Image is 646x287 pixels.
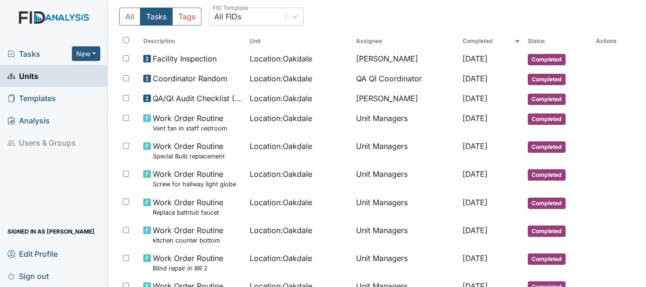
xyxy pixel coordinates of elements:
[119,8,201,26] div: Type filter
[153,264,223,273] small: Blind repair in BR 2
[153,73,227,84] span: Coordinator Random
[352,193,459,221] td: Unit Managers
[250,197,312,208] span: Location : Oakdale
[463,253,488,263] span: [DATE]
[528,253,566,265] span: Completed
[250,252,312,264] span: Location : Oakdale
[463,54,488,63] span: [DATE]
[463,141,488,151] span: [DATE]
[153,180,236,189] small: Screw for hallway light globe
[72,46,100,61] button: New
[8,224,95,239] span: Signed in as [PERSON_NAME]
[463,94,488,103] span: [DATE]
[352,33,459,49] th: Assignee
[463,74,488,83] span: [DATE]
[140,33,246,49] th: Toggle SortBy
[352,249,459,277] td: Unit Managers
[528,113,566,125] span: Completed
[8,246,58,261] span: Edit Profile
[528,141,566,153] span: Completed
[153,113,227,133] span: Work Order Routine Vent fan in staff restroom
[528,74,566,85] span: Completed
[153,208,223,217] small: Replace bathtub faucet
[153,140,225,161] span: Work Order Routine Special Bulb replacement
[123,37,129,43] input: Toggle All Rows Selected
[153,197,223,217] span: Work Order Routine Replace bathtub faucet
[250,113,312,124] span: Location : Oakdale
[153,252,223,273] span: Work Order Routine Blind repair in BR 2
[153,236,223,245] small: kitchen counter bottom
[352,69,459,89] td: QA QI Coordinator
[592,33,635,49] th: Actions
[250,140,312,152] span: Location : Oakdale
[140,8,173,26] button: Tasks
[172,8,201,26] button: Tags
[528,94,566,105] span: Completed
[153,124,227,133] small: Vent fan in staff restroom
[352,109,459,137] td: Unit Managers
[153,152,225,161] small: Special Bulb replacement
[459,33,524,49] th: Toggle SortBy
[528,169,566,181] span: Completed
[8,113,50,128] span: Analysis
[352,137,459,165] td: Unit Managers
[250,168,312,180] span: Location : Oakdale
[352,89,459,109] td: [PERSON_NAME]
[352,49,459,69] td: [PERSON_NAME]
[153,53,217,64] span: Facility Inspection
[214,11,241,22] div: All FIDs
[463,113,488,123] span: [DATE]
[352,165,459,192] td: Unit Managers
[524,33,592,49] th: Toggle SortBy
[250,53,312,64] span: Location : Oakdale
[463,226,488,235] span: [DATE]
[8,48,72,60] a: Tasks
[528,226,566,237] span: Completed
[153,225,223,245] span: Work Order Routine kitchen counter bottom
[8,69,38,83] span: Units
[463,169,488,179] span: [DATE]
[8,269,49,283] span: Sign out
[352,221,459,249] td: Unit Managers
[528,54,566,65] span: Completed
[250,73,312,84] span: Location : Oakdale
[153,168,236,189] span: Work Order Routine Screw for hallway light globe
[250,225,312,236] span: Location : Oakdale
[528,198,566,209] span: Completed
[246,33,352,49] th: Toggle SortBy
[250,93,312,104] span: Location : Oakdale
[153,93,242,104] span: QA/QI Audit Checklist (ICF)
[119,8,140,26] button: All
[8,91,56,105] span: Templates
[463,198,488,207] span: [DATE]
